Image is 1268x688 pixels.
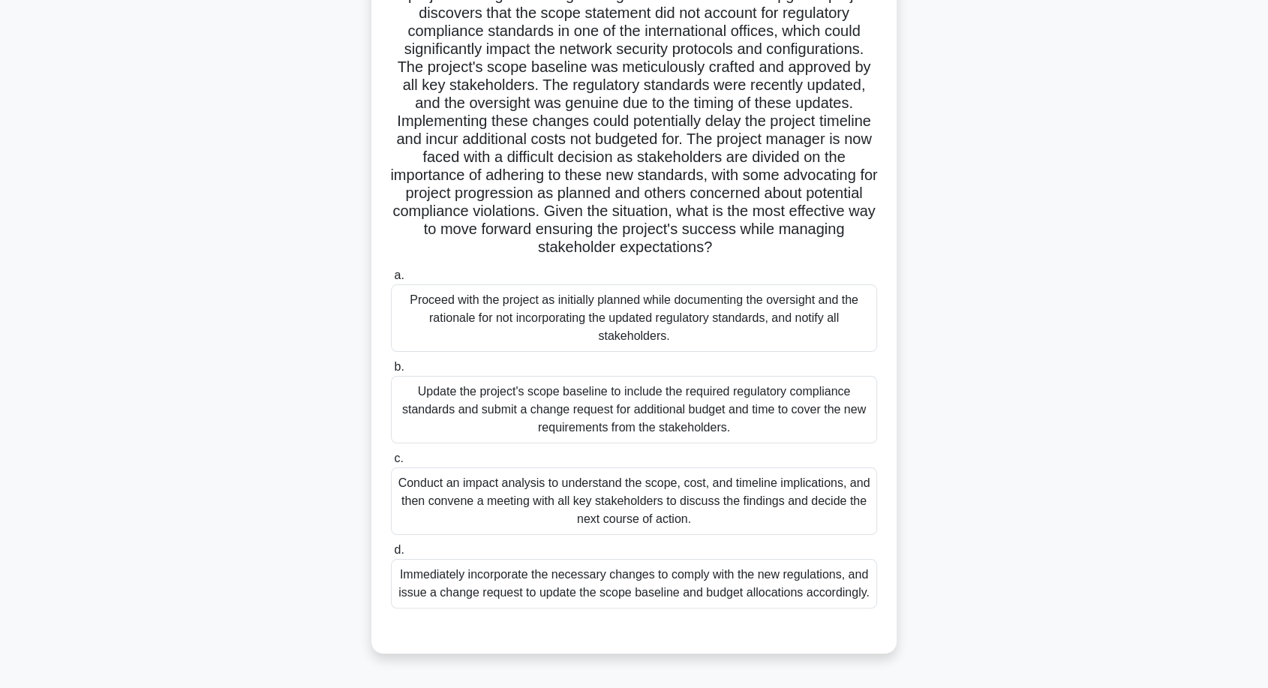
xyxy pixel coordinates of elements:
[391,376,877,443] div: Update the project's scope baseline to include the required regulatory compliance standards and s...
[391,559,877,608] div: Immediately incorporate the necessary changes to comply with the new regulations, and issue a cha...
[391,284,877,352] div: Proceed with the project as initially planned while documenting the oversight and the rationale f...
[394,269,404,281] span: a.
[391,467,877,535] div: Conduct an impact analysis to understand the scope, cost, and timeline implications, and then con...
[394,360,404,373] span: b.
[394,543,404,556] span: d.
[394,452,403,464] span: c.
